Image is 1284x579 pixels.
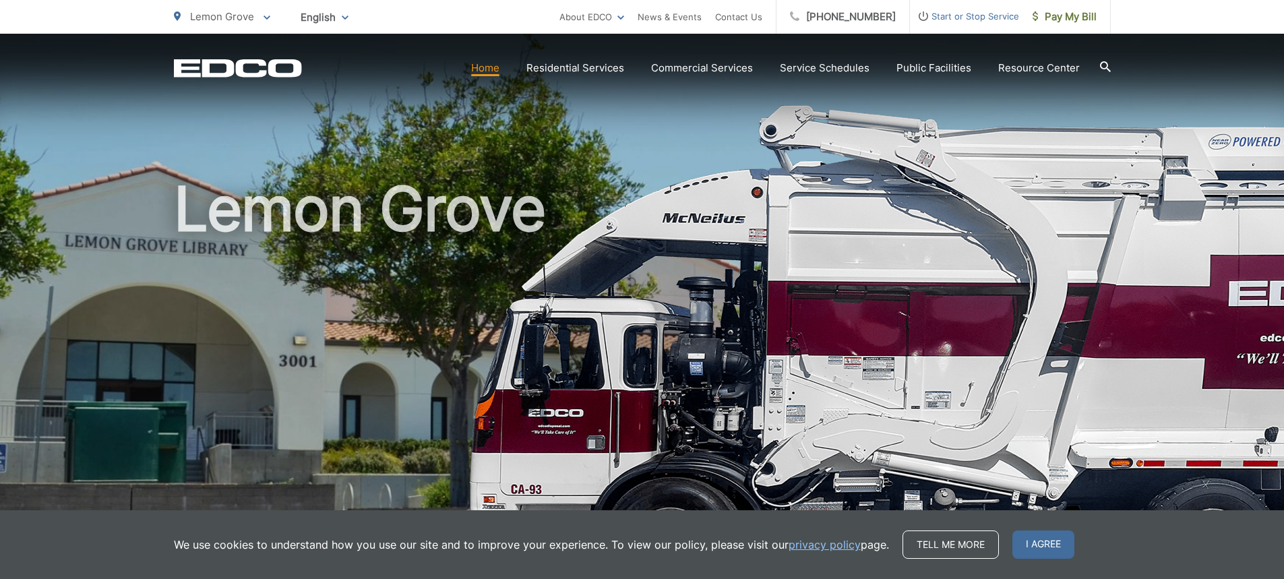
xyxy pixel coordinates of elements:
[1012,530,1074,559] span: I agree
[903,530,999,559] a: Tell me more
[190,10,254,23] span: Lemon Grove
[789,537,861,553] a: privacy policy
[780,60,869,76] a: Service Schedules
[715,9,762,25] a: Contact Us
[174,537,889,553] p: We use cookies to understand how you use our site and to improve your experience. To view our pol...
[998,60,1080,76] a: Resource Center
[291,5,359,29] span: English
[559,9,624,25] a: About EDCO
[638,9,702,25] a: News & Events
[651,60,753,76] a: Commercial Services
[896,60,971,76] a: Public Facilities
[471,60,499,76] a: Home
[1033,9,1097,25] span: Pay My Bill
[526,60,624,76] a: Residential Services
[174,59,302,78] a: EDCD logo. Return to the homepage.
